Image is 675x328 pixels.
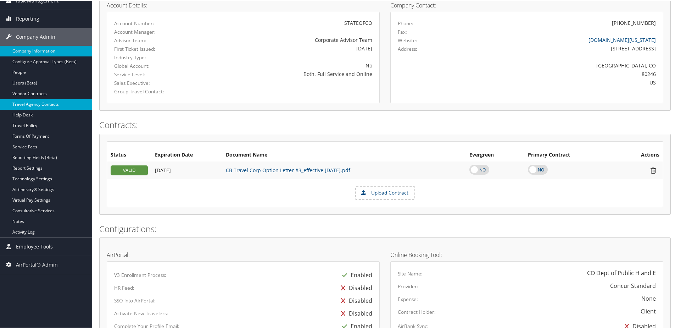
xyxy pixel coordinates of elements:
div: US [465,78,656,86]
th: Status [107,148,151,161]
div: [DATE] [204,44,372,51]
div: Concur Standard [610,281,656,289]
th: Expiration Date [151,148,222,161]
label: Upload Contract [356,186,414,198]
h4: Account Details: [107,2,380,7]
h4: Company Contact: [390,2,663,7]
div: No [204,61,372,69]
label: First Ticket Issued: [114,45,193,52]
div: Enabled [339,268,372,281]
h2: Contracts: [99,118,671,130]
label: Provider: [398,282,418,289]
h4: Online Booking Tool: [390,251,663,257]
label: Service Level: [114,70,193,77]
span: [DATE] [155,166,171,173]
h4: AirPortal: [107,251,380,257]
th: Actions [616,148,663,161]
th: Primary Contract [524,148,615,161]
span: Company Admin [16,27,55,45]
span: Reporting [16,9,39,27]
div: Disabled [337,306,372,319]
a: [DOMAIN_NAME][US_STATE] [588,36,656,43]
span: AirPortal® Admin [16,255,58,273]
div: CO Dept of Public H and E [587,268,656,277]
label: Activate New Travelers: [114,309,168,316]
div: VALID [111,165,148,175]
span: Employee Tools [16,237,53,255]
div: Disabled [337,294,372,306]
label: Group Travel Contact: [114,87,193,94]
div: None [641,294,656,302]
label: Sales Executive: [114,79,193,86]
div: [GEOGRAPHIC_DATA], CO [465,61,656,69]
div: Corporate Advisor Team [204,35,372,43]
th: Document Name [222,148,466,161]
h2: Configurations: [99,222,671,234]
div: 80246 [465,70,656,77]
label: Global Account: [114,62,193,69]
label: Account Manager: [114,28,193,35]
label: Site Name: [398,269,423,277]
label: V3 Enrollment Process: [114,271,166,278]
th: Evergreen [466,148,524,161]
label: Industry Type: [114,53,193,60]
label: Account Number: [114,19,193,26]
label: Phone: [398,19,413,26]
div: Both, Full Service and Online [204,70,372,77]
div: Client [641,306,656,315]
label: Address: [398,45,417,52]
div: [PHONE_NUMBER] [612,18,656,26]
div: Disabled [337,281,372,294]
a: CB Travel Corp Option Letter #3_effective [DATE].pdf [226,166,350,173]
label: Website: [398,36,417,43]
label: Fax: [398,28,407,35]
i: Remove Contract [647,166,659,174]
label: Contract Holder: [398,308,436,315]
label: Advisor Team: [114,36,193,43]
div: [STREET_ADDRESS] [465,44,656,51]
label: SSO into AirPortal: [114,296,156,304]
label: HR Feed: [114,284,134,291]
label: Expense: [398,295,418,302]
div: Add/Edit Date [155,166,219,173]
div: STATEOFCO [204,18,372,26]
